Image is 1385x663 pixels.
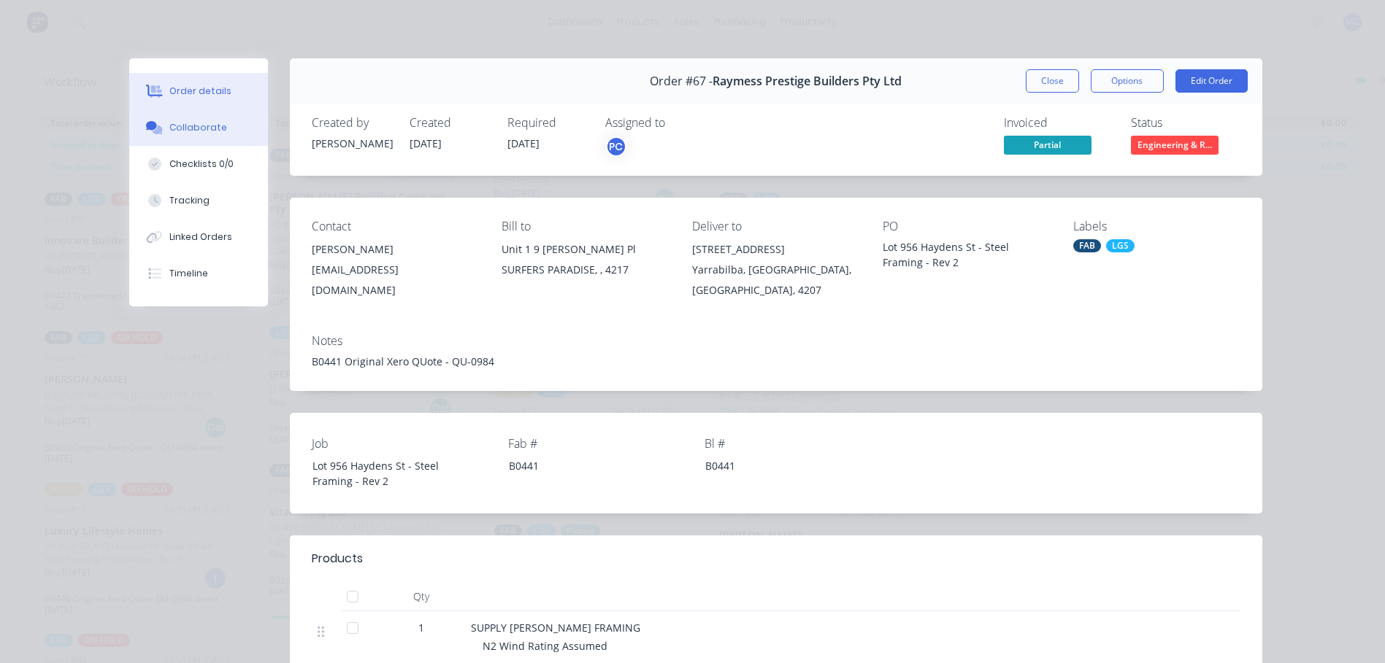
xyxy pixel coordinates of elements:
[129,109,268,146] button: Collaborate
[129,219,268,255] button: Linked Orders
[1091,69,1164,93] button: Options
[692,220,859,233] div: Deliver to
[705,435,887,452] label: Bl #
[1175,69,1248,93] button: Edit Order
[605,136,627,158] button: PC
[129,182,268,219] button: Tracking
[312,116,392,130] div: Created by
[169,194,210,207] div: Tracking
[883,220,1050,233] div: PO
[312,239,479,301] div: [PERSON_NAME][EMAIL_ADDRESS][DOMAIN_NAME]
[502,239,669,260] div: Unit 1 9 [PERSON_NAME] Pl
[169,158,234,171] div: Checklists 0/0
[129,73,268,109] button: Order details
[129,255,268,292] button: Timeline
[169,85,231,98] div: Order details
[502,260,669,280] div: SURFERS PARADISE, , 4217
[301,455,483,492] div: Lot 956 Haydens St - Steel Framing - Rev 2
[169,121,227,134] div: Collaborate
[713,74,902,88] span: Raymess Prestige Builders Pty Ltd
[502,220,669,233] div: Bill to
[502,239,669,286] div: Unit 1 9 [PERSON_NAME] PlSURFERS PARADISE, , 4217
[1026,69,1079,93] button: Close
[418,620,424,635] span: 1
[312,435,494,452] label: Job
[1131,136,1219,154] span: Engineering & R...
[1131,136,1219,158] button: Engineering & R...
[312,239,479,260] div: [PERSON_NAME]
[692,239,859,260] div: [STREET_ADDRESS]
[312,334,1240,348] div: Notes
[497,455,680,476] div: B0441
[1073,220,1240,233] div: Labels
[312,260,479,301] div: [EMAIL_ADDRESS][DOMAIN_NAME]
[169,230,232,244] div: Linked Orders
[508,435,691,452] label: Fab #
[312,550,363,567] div: Products
[312,354,1240,369] div: B0441 Original Xero QUote - QU-0984
[471,621,640,635] span: SUPPLY [PERSON_NAME] FRAMING
[507,116,588,130] div: Required
[1004,136,1091,154] span: Partial
[410,116,490,130] div: Created
[692,239,859,301] div: [STREET_ADDRESS]Yarrabilba, [GEOGRAPHIC_DATA], [GEOGRAPHIC_DATA], 4207
[694,455,876,476] div: B0441
[650,74,713,88] span: Order #67 -
[507,136,540,150] span: [DATE]
[1131,116,1240,130] div: Status
[692,260,859,301] div: Yarrabilba, [GEOGRAPHIC_DATA], [GEOGRAPHIC_DATA], 4207
[312,220,479,233] div: Contact
[883,239,1050,270] div: Lot 956 Haydens St - Steel Framing - Rev 2
[129,146,268,182] button: Checklists 0/0
[312,136,392,151] div: [PERSON_NAME]
[410,136,442,150] span: [DATE]
[169,267,208,280] div: Timeline
[1106,239,1135,252] div: LGS
[1004,116,1113,130] div: Invoiced
[605,116,751,130] div: Assigned to
[377,582,465,611] div: Qty
[483,639,607,653] span: N2 Wind Rating Assumed
[1073,239,1101,252] div: FAB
